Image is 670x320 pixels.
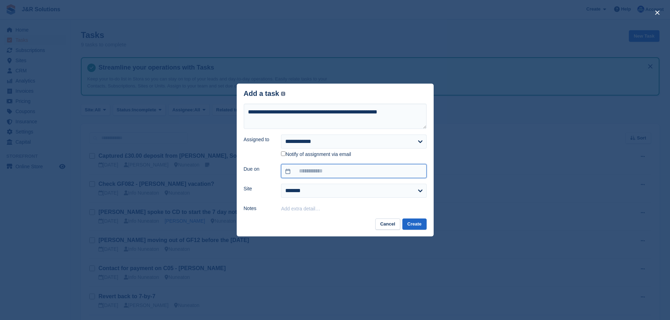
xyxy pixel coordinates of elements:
img: icon-info-grey-7440780725fd019a000dd9b08b2336e03edf1995a4989e88bcd33f0948082b44.svg [281,92,285,96]
label: Due on [244,165,273,173]
div: Add a task [244,90,286,98]
button: Add extra detail… [281,206,320,211]
button: Create [402,218,426,230]
button: Cancel [375,218,400,230]
label: Notify of assignment via email [281,151,351,158]
button: close [652,7,663,18]
label: Site [244,185,273,192]
label: Assigned to [244,136,273,143]
label: Notes [244,205,273,212]
input: Notify of assignment via email [281,151,286,156]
